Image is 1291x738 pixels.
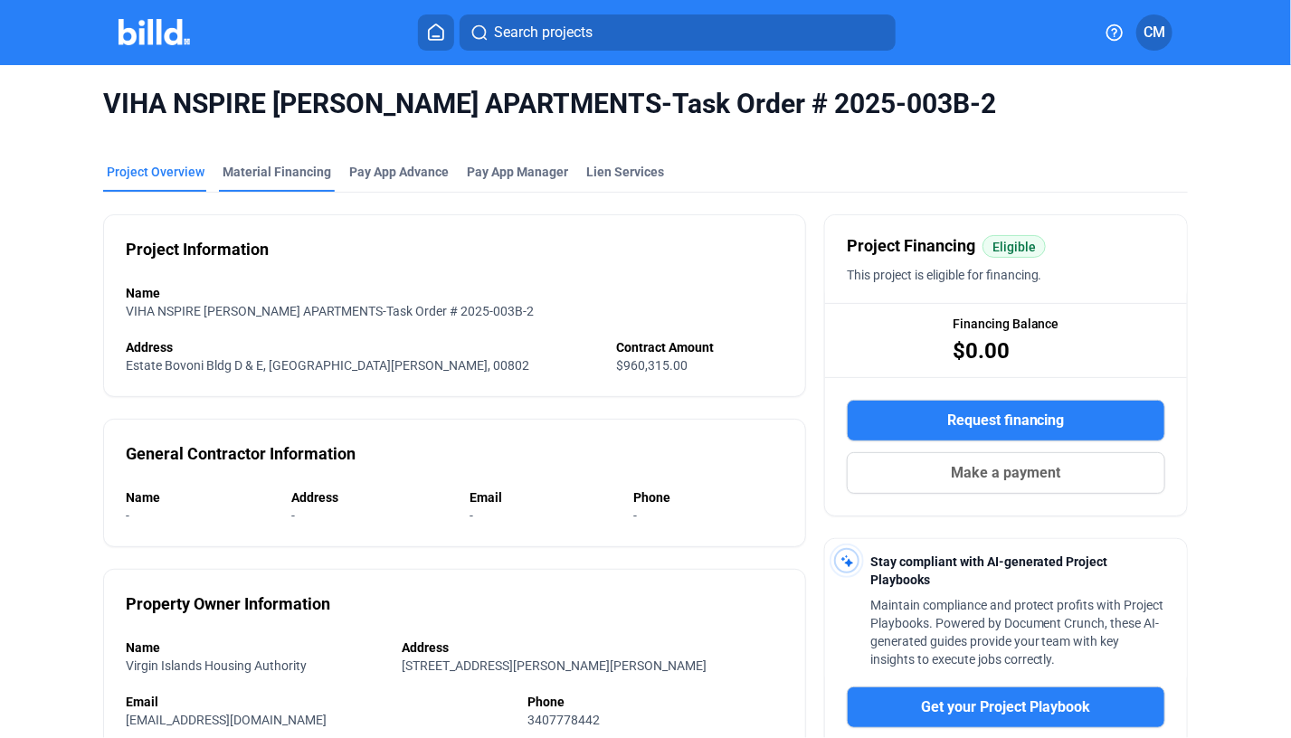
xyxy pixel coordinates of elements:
[119,19,190,45] img: Billd Company Logo
[470,488,615,506] div: Email
[847,268,1042,282] span: This project is eligible for financing.
[126,508,129,523] span: -
[223,163,331,181] div: Material Financing
[1144,22,1165,43] span: CM
[633,508,637,523] span: -
[467,163,568,181] span: Pay App Manager
[870,598,1164,667] span: Maintain compliance and protect profits with Project Playbooks. Powered by Document Crunch, these...
[402,639,783,657] div: Address
[586,163,664,181] div: Lien Services
[126,591,330,617] div: Property Owner Information
[126,441,356,467] div: General Contractor Information
[126,237,269,262] div: Project Information
[617,338,783,356] div: Contract Amount
[847,400,1165,441] button: Request financing
[847,452,1165,494] button: Make a payment
[126,338,598,356] div: Address
[947,410,1065,431] span: Request financing
[953,336,1010,365] span: $0.00
[633,488,783,506] div: Phone
[528,693,783,711] div: Phone
[291,488,451,506] div: Address
[126,693,509,711] div: Email
[126,358,529,373] span: Estate Bovoni Bldg D & E, [GEOGRAPHIC_DATA][PERSON_NAME], 00802
[1136,14,1172,51] button: CM
[126,488,273,506] div: Name
[107,163,204,181] div: Project Overview
[470,508,473,523] span: -
[126,658,307,673] span: Virgin Islands Housing Authority
[460,14,896,51] button: Search projects
[349,163,449,181] div: Pay App Advance
[953,315,1059,333] span: Financing Balance
[847,233,975,259] span: Project Financing
[126,284,783,302] div: Name
[870,554,1108,587] span: Stay compliant with AI-generated Project Playbooks
[126,304,534,318] span: VIHA NSPIRE [PERSON_NAME] APARTMENTS-Task Order # 2025-003B-2
[126,639,384,657] div: Name
[494,22,593,43] span: Search projects
[847,686,1165,728] button: Get your Project Playbook
[402,658,707,673] span: [STREET_ADDRESS][PERSON_NAME][PERSON_NAME]
[126,713,327,727] span: [EMAIL_ADDRESS][DOMAIN_NAME]
[982,235,1046,258] mat-chip: Eligible
[951,462,1060,484] span: Make a payment
[617,358,688,373] span: $960,315.00
[921,696,1090,718] span: Get your Project Playbook
[528,713,601,727] span: 3407778442
[103,87,1188,121] span: VIHA NSPIRE [PERSON_NAME] APARTMENTS-Task Order # 2025-003B-2
[291,508,295,523] span: -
